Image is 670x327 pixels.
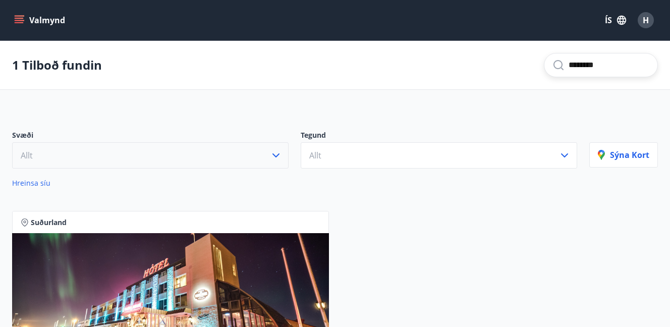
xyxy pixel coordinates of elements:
span: Hreinsa síu [12,178,50,188]
span: Allt [21,150,33,161]
p: 1 Tilboð fundin [12,57,102,74]
p: Tegund [301,130,577,142]
button: ÍS [599,11,632,29]
button: menu [12,11,69,29]
p: Sýna kort [598,149,649,160]
p: Svæði [12,130,289,142]
button: Allt [12,142,289,169]
button: H [634,8,658,32]
span: Suðurland [31,217,67,228]
button: Sýna kort [589,142,658,168]
span: H [643,15,649,26]
button: Allt [301,142,577,169]
span: Allt [309,150,321,161]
